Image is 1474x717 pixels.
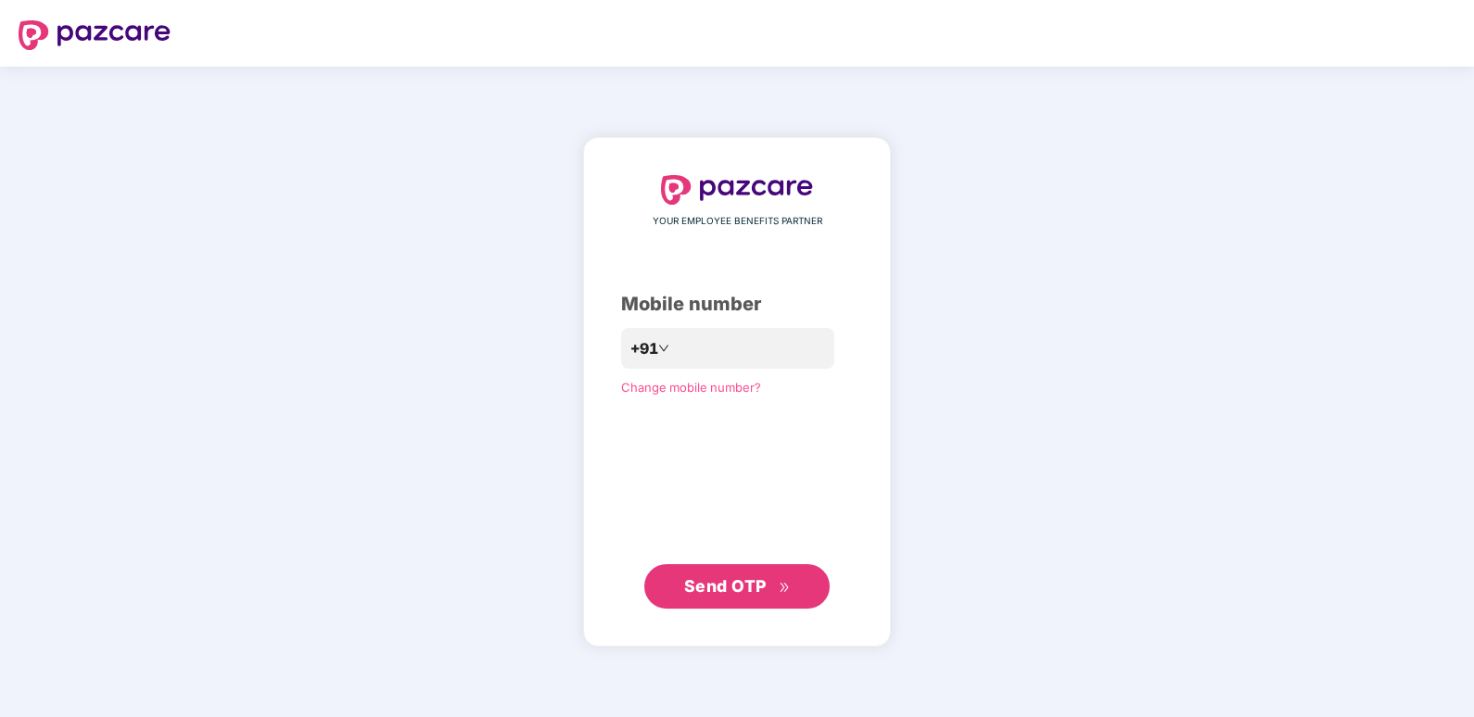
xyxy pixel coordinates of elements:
button: Send OTPdouble-right [644,564,830,609]
img: logo [661,175,813,205]
span: double-right [779,582,791,594]
div: Mobile number [621,290,853,319]
a: Change mobile number? [621,380,761,395]
span: +91 [630,337,658,360]
span: Send OTP [684,576,767,596]
span: YOUR EMPLOYEE BENEFITS PARTNER [653,214,822,229]
span: down [658,343,669,354]
img: logo [19,20,171,50]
